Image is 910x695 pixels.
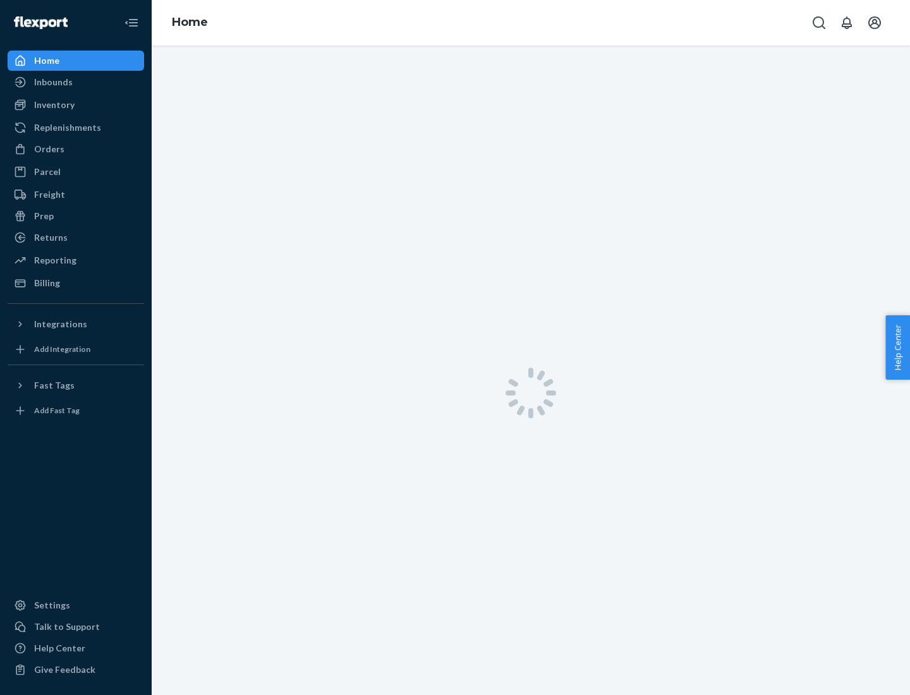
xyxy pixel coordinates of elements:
div: Reporting [34,254,76,267]
div: Add Integration [34,344,90,354]
button: Close Navigation [119,10,144,35]
a: Home [172,15,208,29]
div: Orders [34,143,64,155]
div: Replenishments [34,121,101,134]
a: Add Integration [8,339,144,360]
div: Add Fast Tag [34,405,80,416]
a: Inventory [8,95,144,115]
div: Talk to Support [34,620,100,633]
div: Inventory [34,99,75,111]
img: Flexport logo [14,16,68,29]
a: Parcel [8,162,144,182]
a: Settings [8,595,144,615]
button: Open Search Box [806,10,832,35]
button: Open notifications [834,10,859,35]
button: Fast Tags [8,375,144,396]
a: Reporting [8,250,144,270]
div: Fast Tags [34,379,75,392]
button: Open account menu [862,10,887,35]
a: Freight [8,184,144,205]
a: Orders [8,139,144,159]
button: Integrations [8,314,144,334]
div: Returns [34,231,68,244]
a: Replenishments [8,118,144,138]
div: Prep [34,210,54,222]
div: Give Feedback [34,663,95,676]
a: Add Fast Tag [8,401,144,421]
div: Help Center [34,642,85,655]
a: Inbounds [8,72,144,92]
a: Home [8,51,144,71]
div: Parcel [34,166,61,178]
a: Talk to Support [8,617,144,637]
a: Returns [8,227,144,248]
div: Freight [34,188,65,201]
div: Billing [34,277,60,289]
button: Give Feedback [8,660,144,680]
a: Billing [8,273,144,293]
div: Integrations [34,318,87,330]
button: Help Center [885,315,910,380]
div: Settings [34,599,70,612]
ol: breadcrumbs [162,4,218,41]
div: Home [34,54,59,67]
a: Prep [8,206,144,226]
a: Help Center [8,638,144,658]
div: Inbounds [34,76,73,88]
